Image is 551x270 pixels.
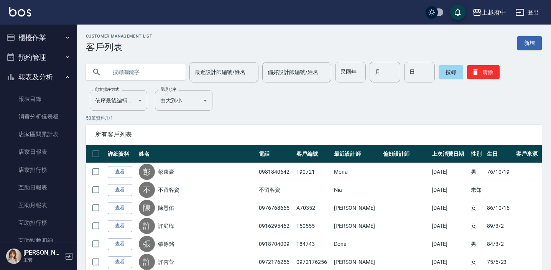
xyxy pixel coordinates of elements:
[485,163,514,181] td: 76/10/19
[108,256,132,268] a: 查看
[137,145,257,163] th: 姓名
[332,163,381,181] td: Mona
[160,87,176,92] label: 呈現順序
[158,258,174,266] a: 許杏萱
[332,145,381,163] th: 最近設計師
[3,28,74,48] button: 櫃檯作業
[430,145,469,163] th: 上次消費日期
[257,199,294,217] td: 0976768665
[467,65,500,79] button: 清除
[517,36,542,50] a: 新增
[95,87,119,92] label: 顧客排序方式
[95,131,533,138] span: 所有客戶列表
[430,181,469,199] td: [DATE]
[514,145,542,163] th: 客戶來源
[3,108,74,125] a: 消費分析儀表板
[3,214,74,232] a: 互助排行榜
[3,90,74,108] a: 報表目錄
[158,168,174,176] a: 彭康豪
[108,220,132,232] a: 查看
[294,217,332,235] td: T50555
[3,143,74,161] a: 店家日報表
[158,240,174,248] a: 張孫銘
[139,182,155,198] div: 不
[469,5,509,20] button: 上越府中
[3,196,74,214] a: 互助月報表
[294,163,332,181] td: T90721
[469,199,485,217] td: 女
[485,199,514,217] td: 86/10/16
[3,125,74,143] a: 店家區間累計表
[3,48,74,67] button: 預約管理
[294,145,332,163] th: 客戶編號
[158,186,179,194] a: 不留客資
[3,179,74,196] a: 互助日報表
[139,254,155,270] div: 許
[158,204,174,212] a: 陳恩佑
[485,235,514,253] td: 84/3/2
[485,217,514,235] td: 89/3/2
[469,145,485,163] th: 性別
[139,164,155,180] div: 彭
[469,235,485,253] td: 男
[294,199,332,217] td: A70352
[512,5,542,20] button: 登出
[439,65,463,79] button: 搜尋
[450,5,465,20] button: save
[482,8,506,17] div: 上越府中
[430,235,469,253] td: [DATE]
[332,235,381,253] td: Dona
[9,7,31,16] img: Logo
[90,90,147,111] div: 依序最後編輯時間
[3,232,74,250] a: 互助點數明細
[139,236,155,252] div: 張
[107,62,179,82] input: 搜尋關鍵字
[430,217,469,235] td: [DATE]
[86,42,152,53] h3: 客戶列表
[485,145,514,163] th: 生日
[3,161,74,179] a: 店家排行榜
[23,257,63,263] p: 主管
[430,163,469,181] td: [DATE]
[155,90,212,111] div: 由大到小
[332,199,381,217] td: [PERSON_NAME]
[108,202,132,214] a: 查看
[3,67,74,87] button: 報表及分析
[257,181,294,199] td: 不留客資
[86,115,542,122] p: 50 筆資料, 1 / 1
[332,181,381,199] td: Nia
[139,218,155,234] div: 許
[469,163,485,181] td: 男
[108,184,132,196] a: 查看
[108,238,132,250] a: 查看
[469,217,485,235] td: 女
[139,200,155,216] div: 陳
[381,145,430,163] th: 偏好設計師
[6,249,21,264] img: Person
[430,199,469,217] td: [DATE]
[332,217,381,235] td: [PERSON_NAME]
[257,145,294,163] th: 電話
[257,235,294,253] td: 0918704009
[294,235,332,253] td: T84743
[23,249,63,257] h5: [PERSON_NAME]
[469,181,485,199] td: 未知
[86,34,152,39] h2: Customer Management List
[257,163,294,181] td: 0981840642
[158,222,174,230] a: 許庭瑋
[108,166,132,178] a: 查看
[257,217,294,235] td: 0916295462
[106,145,137,163] th: 詳細資料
